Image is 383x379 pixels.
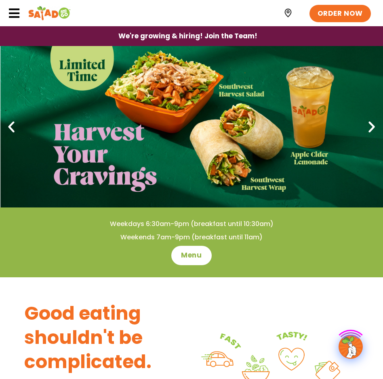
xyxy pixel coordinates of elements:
span: ORDER NOW [318,9,363,19]
h4: Weekends 7am-9pm (breakfast until 11am) [16,233,367,242]
a: Menu [171,246,211,265]
h3: Good eating shouldn't be complicated. [24,302,191,374]
a: We're growing & hiring! Join the Team! [106,27,269,46]
span: We're growing & hiring! Join the Team! [118,33,257,40]
a: ORDER NOW [309,5,371,23]
h4: Weekdays 6:30am-9pm (breakfast until 10:30am) [16,220,367,228]
img: Header logo [28,5,71,21]
span: Menu [181,251,202,260]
